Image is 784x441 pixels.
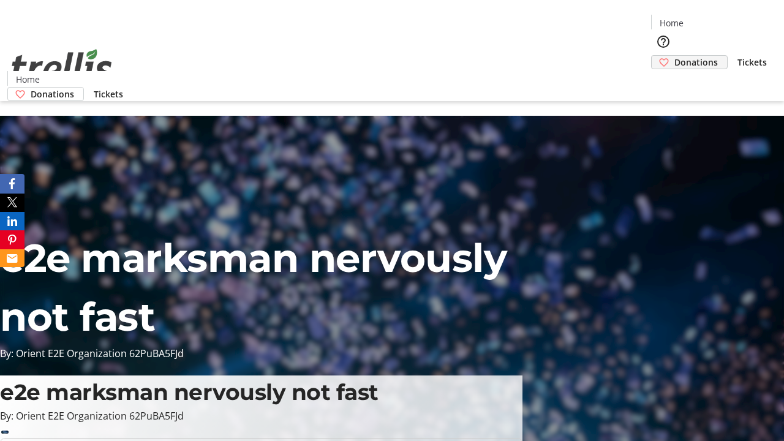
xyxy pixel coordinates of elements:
[7,87,84,101] a: Donations
[94,88,123,100] span: Tickets
[674,56,718,69] span: Donations
[84,88,133,100] a: Tickets
[16,73,40,86] span: Home
[7,36,116,97] img: Orient E2E Organization 62PuBA5FJd's Logo
[651,69,676,94] button: Cart
[737,56,767,69] span: Tickets
[652,17,691,29] a: Home
[651,55,728,69] a: Donations
[660,17,684,29] span: Home
[728,56,777,69] a: Tickets
[651,29,676,54] button: Help
[8,73,47,86] a: Home
[31,88,74,100] span: Donations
